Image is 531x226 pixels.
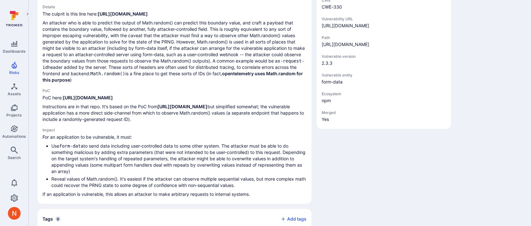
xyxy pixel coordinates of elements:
[322,110,446,115] span: Merged
[322,4,342,10] a: CWE-330
[43,191,306,197] p: If an application is vulnerable, this allows an attacker to make arbitrary requests to internal s...
[322,35,446,40] span: Path
[9,70,19,75] span: Risks
[43,20,306,83] p: An attacker who is able to predict the output of Math.random() can predict this boundary value, a...
[8,91,21,96] span: Assets
[322,73,446,77] span: Vulnerable entity
[322,23,369,29] a: [URL][DOMAIN_NAME]
[322,60,446,66] span: 2.3.3
[51,143,306,175] li: Use to send data including user-controlled data to some other system. The attacker must be able t...
[322,97,446,104] span: npm
[43,103,306,123] p: Instructions are in that repo. It's based on the PoC from but simplified somewhat; the vulnerable...
[24,10,31,18] button: Expand navigation menu
[322,91,446,96] span: Ecosystem
[3,49,26,54] span: Dashboards
[43,216,53,222] h2: Tags
[276,214,306,224] button: Add tags
[59,143,83,149] code: form-data
[43,134,306,140] p: For an application to be vulnerable, it must:
[322,17,446,21] span: Vulnerability URL
[25,11,30,17] i: Expand navigation menu
[56,216,61,222] span: 0
[6,113,22,117] span: Projects
[43,88,306,93] h3: PoC
[90,71,125,76] code: Math.random()
[322,116,446,123] span: Yes
[63,95,113,100] a: [URL][DOMAIN_NAME]
[51,176,306,189] li: Reveal values of Math.random(). It's easiest if the attacker can observe multiple sequential valu...
[8,155,21,160] span: Search
[98,11,148,17] a: [URL][DOMAIN_NAME]
[43,4,306,9] h3: Details
[322,54,446,59] span: Vulnerable version
[8,207,21,220] div: Neeren Patki
[8,207,21,220] img: ACg8ocIprwjrgDQnDsNSk9Ghn5p5-B8DpAKWoJ5Gi9syOE4K59tr4Q=s96-c
[43,71,303,83] a: opentelemetry uses Math.random for this purpose
[322,79,446,85] span: form-data
[2,134,26,139] span: Automations
[322,42,369,47] a: [URL][DOMAIN_NAME]
[157,104,207,109] a: [URL][DOMAIN_NAME]
[43,95,306,101] p: PoC here:
[43,58,304,70] code: x-request-id
[43,128,306,132] h3: Impact
[43,11,306,17] p: The culprit is this line here:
